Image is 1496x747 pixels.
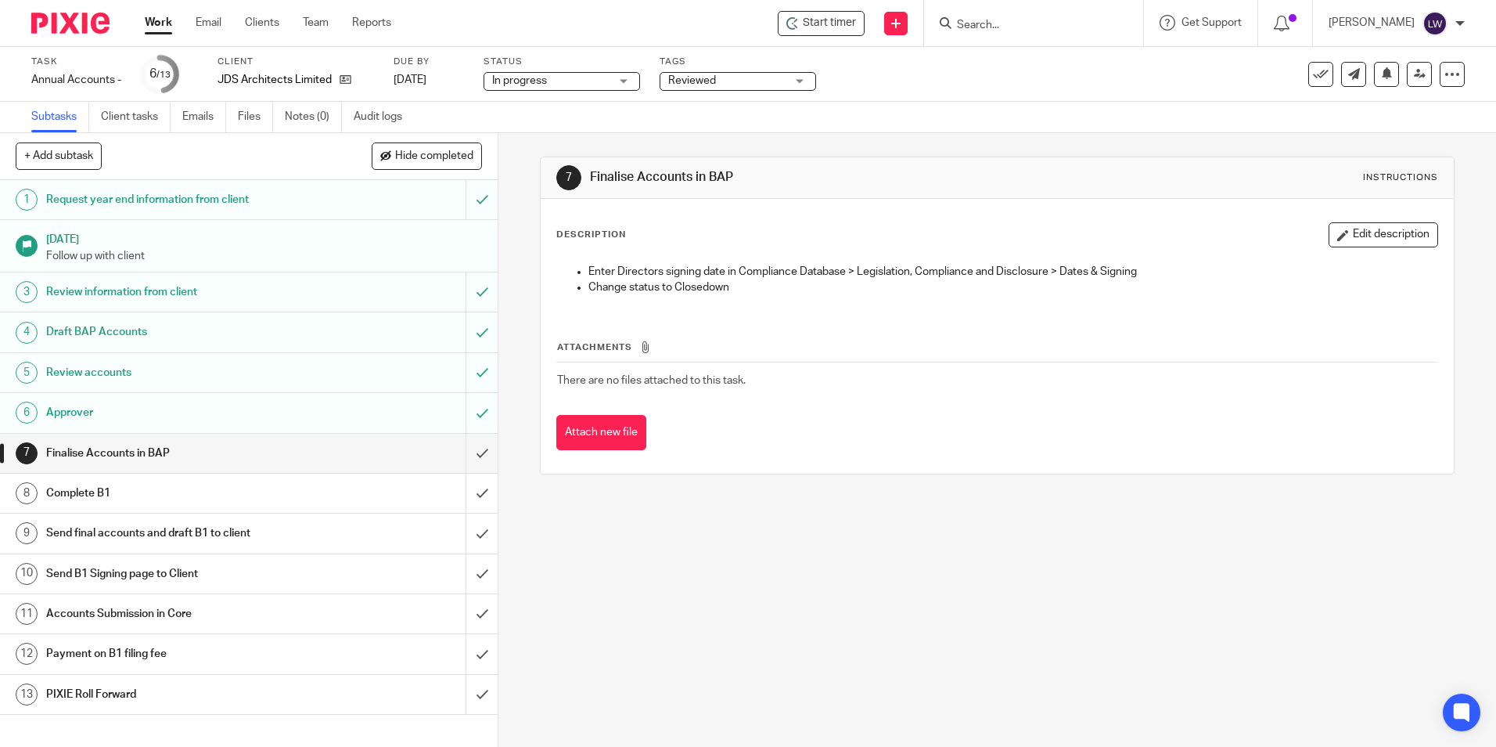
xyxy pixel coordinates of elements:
a: Email [196,15,221,31]
img: svg%3E [1422,11,1447,36]
a: Emails [182,102,226,132]
a: Clients [245,15,279,31]
span: Start timer [803,15,856,31]
img: Pixie [31,13,110,34]
a: Client tasks [101,102,171,132]
p: Follow up with client [46,248,483,264]
h1: Accounts Submission in Core [46,602,315,626]
p: Enter Directors signing date in Compliance Database > Legislation, Compliance and Disclosure > Da... [588,264,1437,280]
a: Work [145,15,172,31]
div: 9 [16,522,38,544]
label: Status [484,56,640,68]
h1: [DATE] [46,228,483,247]
p: Change status to Closedown [588,280,1437,295]
button: Attach new file [556,415,646,450]
h1: Finalise Accounts in BAP [46,442,315,465]
a: Files [238,102,273,132]
button: + Add subtask [16,143,102,169]
label: Due by [394,56,464,68]
div: 6 [16,402,38,424]
p: [PERSON_NAME] [1329,15,1415,31]
button: Hide completed [372,143,482,169]
small: /13 [156,70,171,79]
div: 3 [16,281,38,303]
span: Attachments [557,343,632,352]
label: Client [218,56,374,68]
h1: Approver [46,401,315,424]
div: 5 [16,362,38,384]
span: Get Support [1181,17,1242,28]
div: 4 [16,322,38,344]
div: Annual Accounts - [31,72,121,88]
div: 6 [149,65,171,83]
h1: Complete B1 [46,482,315,505]
p: Description [556,229,626,241]
h1: Request year end information from client [46,188,315,211]
div: 13 [16,684,38,705]
h1: Send B1 Signing page to Client [46,562,315,586]
span: In progress [492,75,547,86]
button: Edit description [1329,222,1438,247]
a: Audit logs [354,102,414,132]
a: Reports [352,15,391,31]
div: 11 [16,603,38,625]
div: 7 [16,442,38,464]
div: JDS Architects Limited - Annual Accounts - [778,11,865,36]
h1: Payment on B1 filing fee [46,642,315,666]
input: Search [955,19,1096,33]
div: 10 [16,563,38,585]
span: [DATE] [394,74,426,85]
p: JDS Architects Limited [218,72,332,88]
div: 1 [16,189,38,211]
a: Notes (0) [285,102,342,132]
h1: Send final accounts and draft B1 to client [46,521,315,545]
h1: Review information from client [46,280,315,304]
a: Subtasks [31,102,89,132]
h1: Draft BAP Accounts [46,320,315,344]
span: Reviewed [668,75,716,86]
span: There are no files attached to this task. [557,375,746,386]
div: 8 [16,482,38,504]
label: Tags [660,56,816,68]
div: 12 [16,643,38,665]
h1: PIXIE Roll Forward [46,683,315,706]
span: Hide completed [395,150,473,163]
h1: Finalise Accounts in BAP [590,169,1030,186]
label: Task [31,56,121,68]
div: 7 [556,165,581,190]
div: Instructions [1363,171,1438,184]
h1: Review accounts [46,361,315,384]
a: Team [303,15,329,31]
